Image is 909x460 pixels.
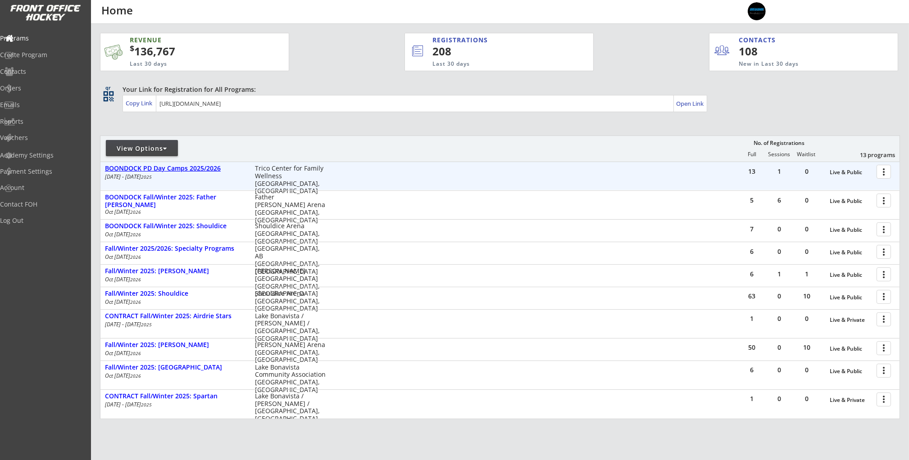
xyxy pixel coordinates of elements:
button: more_vert [877,364,891,378]
div: 108 [739,44,794,59]
em: 2026 [130,254,141,260]
div: 10 [793,293,820,299]
div: 0 [766,316,793,322]
div: Your Link for Registration for All Programs: [123,85,872,94]
em: 2026 [130,231,141,238]
div: 1 [738,316,765,322]
div: REGISTRATIONS [432,36,552,45]
div: Lake Bonavista / [PERSON_NAME] / [GEOGRAPHIC_DATA], [GEOGRAPHIC_DATA] [255,392,326,423]
div: Oct [DATE] [105,254,243,260]
div: BOONDOCK PD Day Camps 2025/2026 [105,165,245,172]
div: BOONDOCK Fall/Winter 2025: Father [PERSON_NAME] [105,194,245,209]
div: Sessions [766,151,793,158]
div: 0 [793,396,820,402]
div: Last 30 days [130,60,245,68]
em: 2026 [130,373,141,379]
button: more_vert [877,222,891,236]
div: Father [PERSON_NAME] Arena [GEOGRAPHIC_DATA], [GEOGRAPHIC_DATA] [255,194,326,224]
div: [DATE] - [DATE] [105,322,243,327]
div: Lake Bonavista / [PERSON_NAME] / [GEOGRAPHIC_DATA], [GEOGRAPHIC_DATA] [255,312,326,343]
button: more_vert [877,290,891,304]
div: 0 [766,367,793,373]
div: 1 [793,271,820,277]
div: Live & Public [830,346,872,352]
div: Live & Public [830,169,872,176]
button: more_vert [877,245,891,259]
div: [DATE] - [DATE] [105,402,243,407]
div: 0 [793,367,820,373]
div: 0 [766,226,793,232]
div: Fall/Winter 2025: [PERSON_NAME] [105,341,245,349]
div: Lake Bonavista Community Association [GEOGRAPHIC_DATA], [GEOGRAPHIC_DATA] [255,364,326,394]
a: Open Link [676,97,704,110]
div: Trico Center for Family Wellness [GEOGRAPHIC_DATA], [GEOGRAPHIC_DATA] [255,165,326,195]
div: CONTRACT Fall/Winter 2025: Airdrie Stars [105,312,245,320]
div: CONTRACT Fall/Winter 2025: Spartan [105,392,245,400]
div: Waitlist [793,151,820,158]
div: Shouldice Arena [GEOGRAPHIC_DATA], [GEOGRAPHIC_DATA] [255,222,326,245]
button: more_vert [877,194,891,207]
em: 2026 [130,209,141,215]
div: 0 [793,197,820,203]
button: more_vert [877,165,891,179]
em: 2026 [130,299,141,305]
em: 2026 [130,276,141,283]
div: 6 [766,197,793,203]
div: Copy Link [126,99,154,107]
div: [GEOGRAPHIC_DATA], AB [GEOGRAPHIC_DATA], [GEOGRAPHIC_DATA] [255,245,326,275]
div: BOONDOCK Fall/Winter 2025: Shouldice [105,222,245,230]
div: Live & Private [830,397,872,403]
div: 136,767 [130,44,260,59]
button: more_vert [877,341,891,355]
div: Live & Public [830,198,872,204]
div: [PERSON_NAME] Arena [GEOGRAPHIC_DATA], [GEOGRAPHIC_DATA] [255,341,326,364]
div: View Options [106,144,178,153]
div: Fall/Winter 2025: Shouldice [105,290,245,298]
div: Oct [DATE] [105,351,243,356]
div: 208 [432,44,563,59]
div: 0 [793,168,820,175]
div: 10 [793,344,820,351]
div: Oct [DATE] [105,232,243,237]
div: 6 [738,271,765,277]
div: Fall/Winter 2025/2026: Specialty Programs [105,245,245,253]
div: 50 [738,344,765,351]
div: 13 programs [848,151,895,159]
div: CONTACTS [739,36,780,45]
div: 63 [738,293,765,299]
div: No. of Registrations [751,140,807,146]
em: 2025 [141,401,152,408]
div: 0 [793,248,820,255]
div: Live & Public [830,272,872,278]
div: Live & Public [830,368,872,374]
div: Oct [DATE] [105,277,243,282]
button: more_vert [877,312,891,326]
div: 1 [766,168,793,175]
div: [DATE] - [DATE] [105,174,243,180]
div: Fall/Winter 2025: [PERSON_NAME] [105,267,245,275]
div: REVENUE [130,36,245,45]
div: 0 [793,226,820,232]
div: 1 [738,396,765,402]
div: 5 [738,197,765,203]
div: [PERSON_NAME][GEOGRAPHIC_DATA] [GEOGRAPHIC_DATA], [GEOGRAPHIC_DATA] [255,267,326,298]
div: 1 [766,271,793,277]
div: 0 [766,248,793,255]
div: 6 [738,248,765,255]
div: Oct [DATE] [105,209,243,215]
em: 2025 [141,321,152,328]
div: Shouldice Arena [GEOGRAPHIC_DATA], [GEOGRAPHIC_DATA] [255,290,326,312]
div: 7 [738,226,765,232]
div: 0 [766,396,793,402]
div: 13 [738,168,765,175]
div: Last 30 days [432,60,556,68]
div: Live & Public [830,249,872,256]
div: New in Last 30 days [739,60,856,68]
div: Full [738,151,765,158]
div: Oct [DATE] [105,373,243,379]
div: Open Link [676,100,704,108]
div: Live & Public [830,227,872,233]
button: more_vert [877,392,891,406]
button: more_vert [877,267,891,281]
div: qr [103,85,114,91]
